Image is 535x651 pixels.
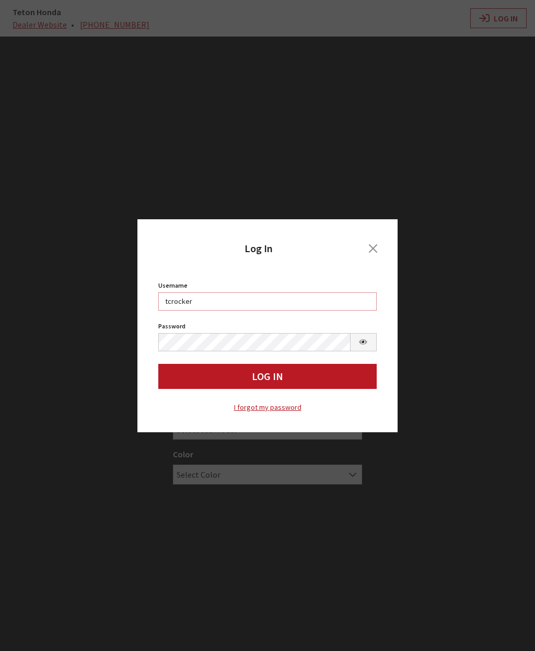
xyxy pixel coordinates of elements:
[358,240,387,257] button: Close
[350,333,377,351] button: Show Password
[158,401,377,413] a: I forgot my password
[158,240,358,257] h2: Log In
[158,281,188,290] label: Username
[158,322,185,331] label: Password
[158,364,377,389] button: Log In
